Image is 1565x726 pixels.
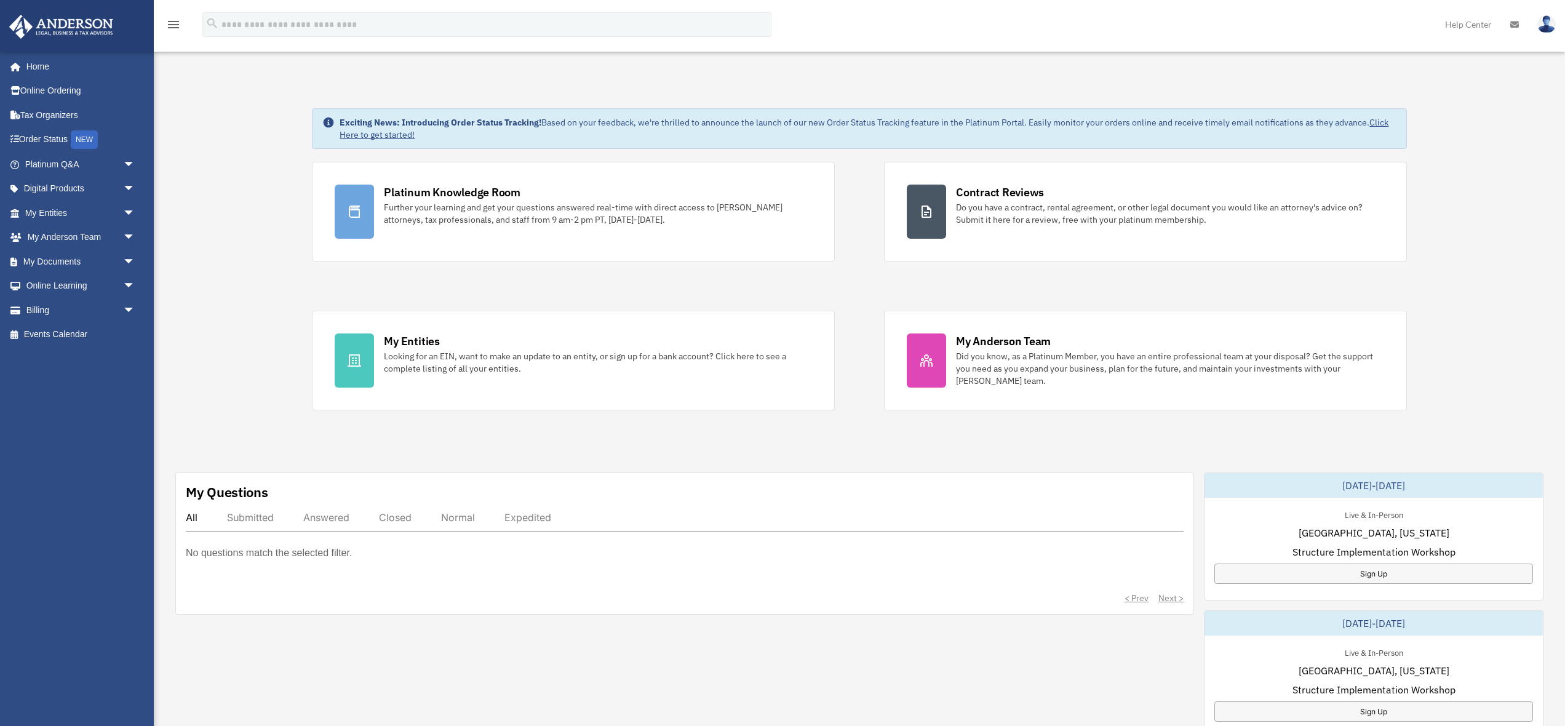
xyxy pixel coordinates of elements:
div: [DATE]-[DATE] [1205,611,1543,636]
a: Events Calendar [9,322,154,347]
img: Anderson Advisors Platinum Portal [6,15,117,39]
span: arrow_drop_down [123,298,148,323]
span: arrow_drop_down [123,225,148,250]
a: Sign Up [1214,701,1533,722]
div: Did you know, as a Platinum Member, you have an entire professional team at your disposal? Get th... [956,350,1384,387]
a: My Entities Looking for an EIN, want to make an update to an entity, or sign up for a bank accoun... [312,311,835,410]
a: Platinum Knowledge Room Further your learning and get your questions answered real-time with dire... [312,162,835,261]
div: Normal [441,511,475,524]
div: Answered [303,511,349,524]
div: [DATE]-[DATE] [1205,473,1543,498]
i: menu [166,17,181,32]
a: Online Learningarrow_drop_down [9,274,154,298]
a: Order StatusNEW [9,127,154,153]
a: Online Ordering [9,79,154,103]
a: Sign Up [1214,564,1533,584]
span: arrow_drop_down [123,249,148,274]
span: Structure Implementation Workshop [1292,544,1455,559]
span: Structure Implementation Workshop [1292,682,1455,697]
div: NEW [71,130,98,149]
div: Contract Reviews [956,185,1044,200]
p: No questions match the selected filter. [186,544,352,562]
div: Further your learning and get your questions answered real-time with direct access to [PERSON_NAM... [384,201,812,226]
div: My Entities [384,333,439,349]
div: My Questions [186,483,268,501]
span: arrow_drop_down [123,274,148,299]
img: User Pic [1537,15,1556,33]
span: arrow_drop_down [123,152,148,177]
a: Billingarrow_drop_down [9,298,154,322]
strong: Exciting News: Introducing Order Status Tracking! [340,117,541,128]
div: All [186,511,197,524]
div: Submitted [227,511,274,524]
a: Click Here to get started! [340,117,1388,140]
div: Expedited [504,511,551,524]
div: Looking for an EIN, want to make an update to an entity, or sign up for a bank account? Click her... [384,350,812,375]
span: [GEOGRAPHIC_DATA], [US_STATE] [1299,663,1449,678]
a: Platinum Q&Aarrow_drop_down [9,152,154,177]
div: Closed [379,511,412,524]
i: search [205,17,219,30]
span: arrow_drop_down [123,177,148,202]
div: Do you have a contract, rental agreement, or other legal document you would like an attorney's ad... [956,201,1384,226]
a: My Anderson Teamarrow_drop_down [9,225,154,250]
a: Contract Reviews Do you have a contract, rental agreement, or other legal document you would like... [884,162,1407,261]
a: menu [166,22,181,32]
a: Digital Productsarrow_drop_down [9,177,154,201]
a: My Anderson Team Did you know, as a Platinum Member, you have an entire professional team at your... [884,311,1407,410]
a: Home [9,54,148,79]
a: My Documentsarrow_drop_down [9,249,154,274]
span: [GEOGRAPHIC_DATA], [US_STATE] [1299,525,1449,540]
a: Tax Organizers [9,103,154,127]
div: Live & In-Person [1335,645,1413,658]
div: Platinum Knowledge Room [384,185,520,200]
div: My Anderson Team [956,333,1051,349]
div: Live & In-Person [1335,508,1413,521]
span: arrow_drop_down [123,201,148,226]
div: Based on your feedback, we're thrilled to announce the launch of our new Order Status Tracking fe... [340,116,1396,141]
a: My Entitiesarrow_drop_down [9,201,154,225]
